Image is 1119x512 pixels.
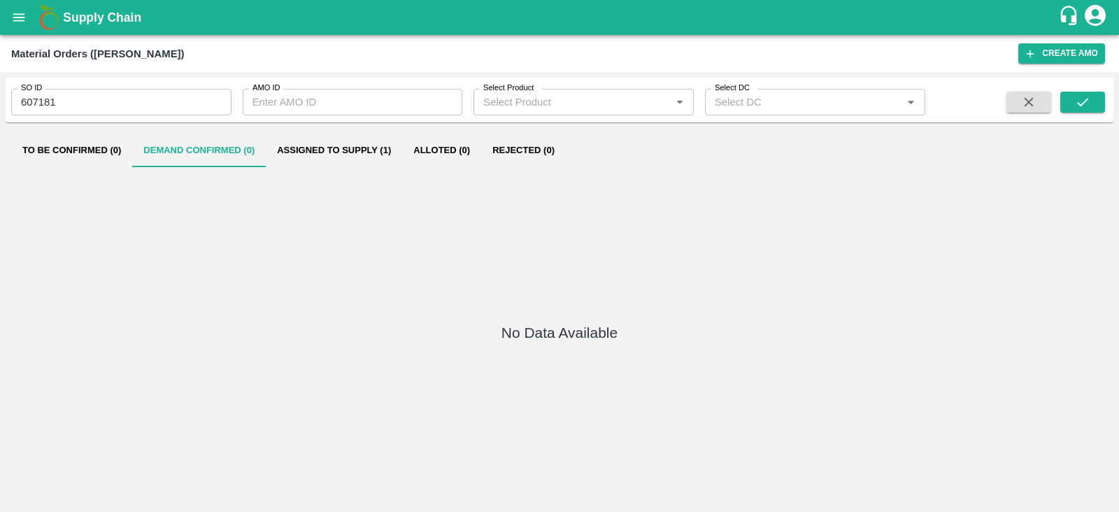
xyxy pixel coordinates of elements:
[3,1,35,34] button: open drawer
[132,134,266,167] button: Demand Confirmed (0)
[63,10,141,24] b: Supply Chain
[481,134,566,167] button: Rejected (0)
[11,89,231,115] input: Enter SO ID
[483,83,534,94] label: Select Product
[901,93,920,111] button: Open
[252,83,280,94] label: AMO ID
[402,134,481,167] button: Alloted (0)
[35,3,63,31] img: logo
[266,134,402,167] button: Assigned to Supply (1)
[21,83,42,94] label: SO ID
[11,45,184,63] div: Material Orders ([PERSON_NAME])
[63,8,1058,27] a: Supply Chain
[501,323,618,343] h5: No Data Available
[1083,3,1108,32] div: account of current user
[709,93,880,111] input: Select DC
[11,134,132,167] button: To Be Confirmed (0)
[1058,5,1083,30] div: customer-support
[478,93,667,111] input: Select Product
[671,93,689,111] button: Open
[243,89,463,115] input: Enter AMO ID
[715,83,750,94] label: Select DC
[1018,43,1105,64] button: Create AMO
